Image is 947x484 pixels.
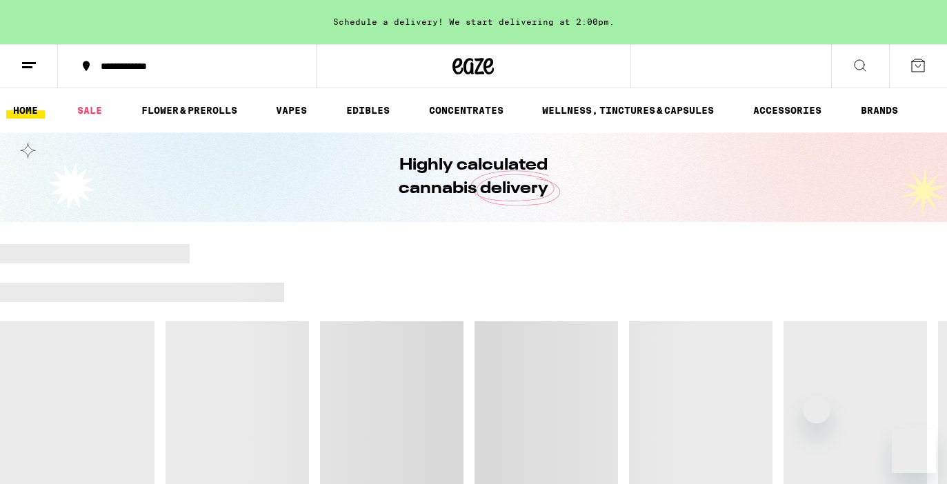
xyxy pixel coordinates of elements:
a: FLOWER & PREROLLS [134,102,244,119]
a: BRANDS [854,102,905,119]
a: SALE [70,102,109,119]
a: VAPES [269,102,314,119]
a: EDIBLES [339,102,397,119]
a: HOME [6,102,45,119]
a: WELLNESS, TINCTURES & CAPSULES [535,102,721,119]
a: ACCESSORIES [746,102,828,119]
iframe: Button to launch messaging window [892,429,936,473]
h1: Highly calculated cannabis delivery [360,154,588,201]
a: CONCENTRATES [422,102,510,119]
iframe: Close message [803,396,830,423]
